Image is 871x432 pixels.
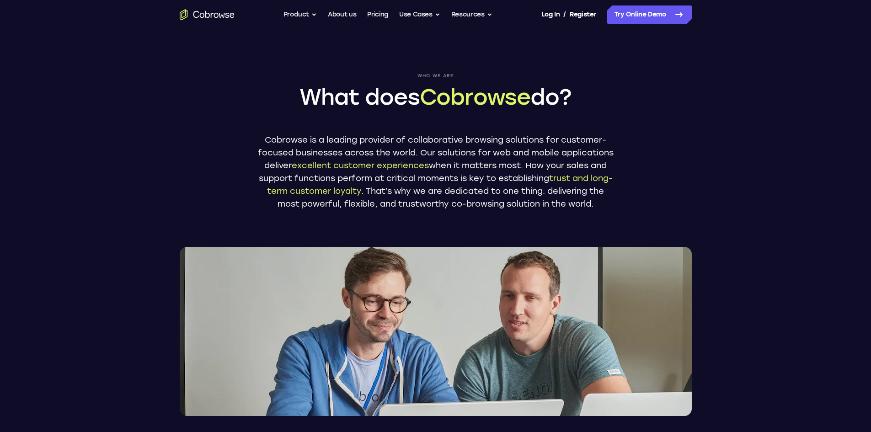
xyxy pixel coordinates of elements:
a: Log In [541,5,560,24]
a: Try Online Demo [607,5,692,24]
span: Who we are [257,73,614,79]
a: Register [570,5,596,24]
p: Cobrowse is a leading provider of collaborative browsing solutions for customer-focused businesse... [257,133,614,210]
a: Go to the home page [180,9,235,20]
a: Pricing [367,5,388,24]
span: / [563,9,566,20]
span: Cobrowse [420,84,530,110]
button: Resources [451,5,492,24]
img: Two Cobrowse software developers, João and Ross, working on their computers [180,247,692,416]
a: About us [328,5,356,24]
span: excellent customer experiences [292,160,429,171]
button: Use Cases [399,5,440,24]
button: Product [283,5,317,24]
h1: What does do? [257,82,614,112]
